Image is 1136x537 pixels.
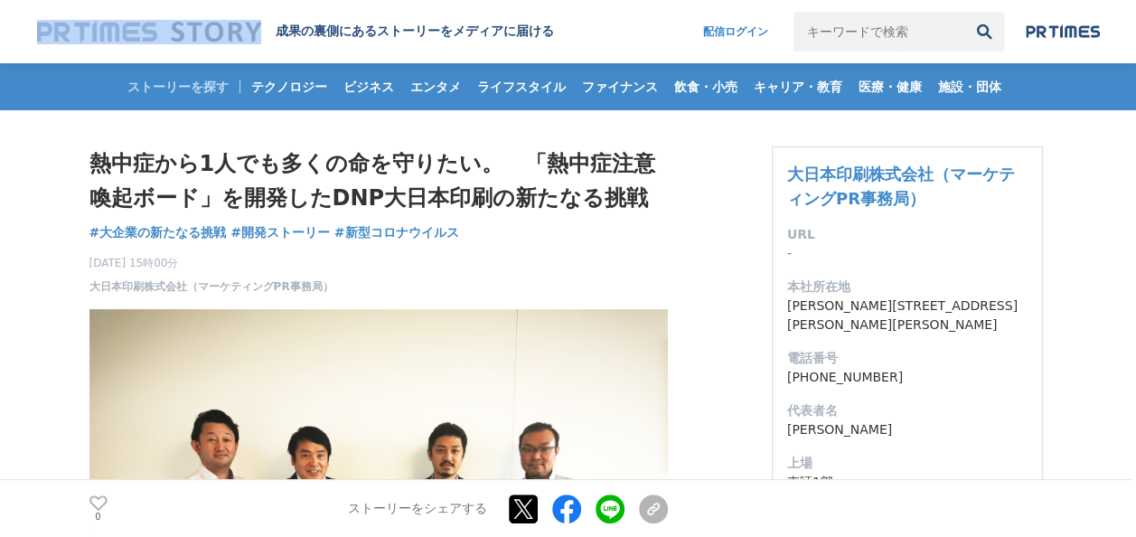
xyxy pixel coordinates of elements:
span: 施設・団体 [931,79,1009,95]
a: 飲食・小売 [667,63,745,110]
a: 大日本印刷株式会社（マーケティングPR事務局） [787,165,1015,208]
p: ストーリーをシェアする [348,501,487,517]
span: #大企業の新たなる挑戦 [89,224,227,240]
dt: 上場 [787,454,1028,473]
dt: 電話番号 [787,349,1028,368]
a: エンタメ [403,63,468,110]
p: 0 [89,513,108,522]
a: ファイナンス [575,63,665,110]
span: キャリア・教育 [746,79,850,95]
dd: [PERSON_NAME] [787,420,1028,439]
span: テクノロジー [244,79,334,95]
a: #開発ストーリー [230,223,330,242]
a: ビジネス [336,63,401,110]
span: #開発ストーリー [230,224,330,240]
dd: [PERSON_NAME][STREET_ADDRESS][PERSON_NAME][PERSON_NAME] [787,297,1028,334]
span: ライフスタイル [470,79,573,95]
dd: 東証1部 [787,473,1028,492]
span: 飲食・小売 [667,79,745,95]
dd: [PHONE_NUMBER] [787,368,1028,387]
a: 成果の裏側にあるストーリーをメディアに届ける 成果の裏側にあるストーリーをメディアに届ける [37,20,554,44]
h2: 成果の裏側にあるストーリーをメディアに届ける [276,24,554,40]
span: エンタメ [403,79,468,95]
a: 大日本印刷株式会社（マーケティングPR事務局） [89,278,333,295]
a: 医療・健康 [851,63,929,110]
img: 成果の裏側にあるストーリーをメディアに届ける [37,20,261,44]
a: 施設・団体 [931,63,1009,110]
a: ライフスタイル [470,63,573,110]
span: #新型コロナウイルス [334,224,459,240]
a: #新型コロナウイルス [334,223,459,242]
a: テクノロジー [244,63,334,110]
a: #大企業の新たなる挑戦 [89,223,227,242]
span: 医療・健康 [851,79,929,95]
span: [DATE] 15時00分 [89,255,333,271]
input: キーワードで検索 [793,12,964,52]
span: ファイナンス [575,79,665,95]
button: 検索 [964,12,1004,52]
a: 配信ログイン [685,12,786,52]
img: prtimes [1026,24,1100,39]
dd: - [787,244,1028,263]
a: キャリア・教育 [746,63,850,110]
dt: 本社所在地 [787,278,1028,297]
dt: URL [787,225,1028,244]
span: ビジネス [336,79,401,95]
dt: 代表者名 [787,401,1028,420]
h1: 熱中症から1人でも多くの命を守りたい。 「熱中症注意喚起ボード」を開発したDNP大日本印刷の新たなる挑戦 [89,146,668,216]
